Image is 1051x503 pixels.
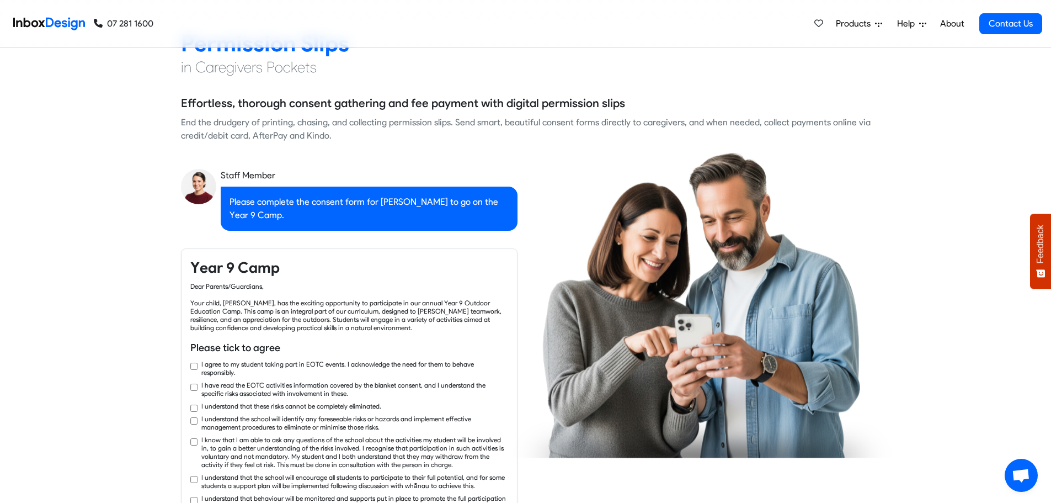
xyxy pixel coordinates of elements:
[937,13,967,35] a: About
[201,381,508,398] label: I have read the EOTC activities information covered by the blanket consent, and I understand the ...
[94,17,153,30] a: 07 281 1600
[201,436,508,469] label: I know that I am able to ask any questions of the school about the activities my student will be ...
[190,341,508,355] h6: Please tick to agree
[836,17,875,30] span: Products
[979,13,1042,34] a: Contact Us
[221,187,518,231] div: Please complete the consent form for [PERSON_NAME] to go on the Year 9 Camp.
[513,152,891,458] img: parents_using_phone.png
[190,282,508,332] div: Dear Parents/Guardians, Your child, [PERSON_NAME], has the exciting opportunity to participate in...
[181,169,216,204] img: staff_avatar.png
[201,415,508,431] label: I understand the school will identify any foreseeable risks or hazards and implement effective ma...
[181,57,871,77] h4: in Caregivers Pockets
[190,258,508,278] h4: Year 9 Camp
[831,13,887,35] a: Products
[201,402,381,410] label: I understand that these risks cannot be completely eliminated.
[181,116,871,142] div: End the drudgery of printing, chasing, and collecting permission slips. Send smart, beautiful con...
[181,95,625,112] h5: Effortless, thorough consent gathering and fee payment with digital permission slips
[1030,214,1051,289] button: Feedback - Show survey
[897,17,919,30] span: Help
[893,13,931,35] a: Help
[221,169,518,182] div: Staff Member
[1005,459,1038,492] a: Open chat
[1036,225,1045,263] span: Feedback
[201,473,508,490] label: I understand that the school will encourage all students to participate to their full potential, ...
[201,360,508,377] label: I agree to my student taking part in EOTC events. I acknowledge the need for them to behave respo...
